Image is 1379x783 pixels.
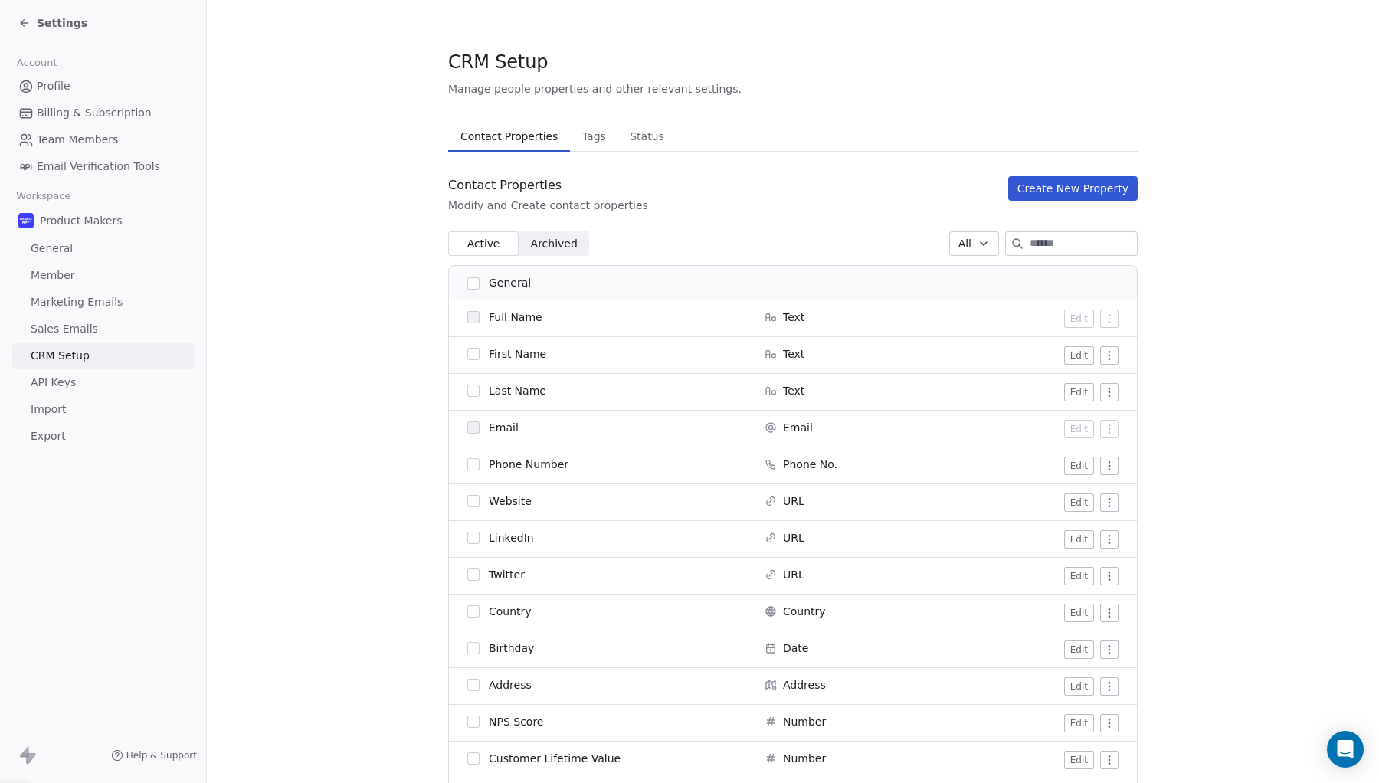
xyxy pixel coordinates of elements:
[958,236,971,252] span: All
[1064,640,1094,659] button: Edit
[489,457,568,472] span: Phone Number
[1064,604,1094,622] button: Edit
[783,420,813,435] span: Email
[1064,346,1094,365] button: Edit
[1064,493,1094,512] button: Edit
[489,677,532,693] span: Address
[37,78,70,94] span: Profile
[489,567,525,582] span: Twitter
[1064,677,1094,696] button: Edit
[1327,731,1364,768] div: Open Intercom Messenger
[31,241,73,257] span: General
[1064,420,1094,438] button: Edit
[31,294,123,310] span: Marketing Emails
[783,457,837,472] span: Phone No.
[12,370,194,395] a: API Keys
[1064,530,1094,549] button: Edit
[12,290,194,315] a: Marketing Emails
[1064,751,1094,769] button: Edit
[1064,310,1094,328] button: Edit
[783,604,826,619] span: Country
[783,493,804,509] span: URL
[576,126,612,147] span: Tags
[126,749,197,762] span: Help & Support
[12,424,194,449] a: Export
[12,263,194,288] a: Member
[489,383,546,398] span: Last Name
[489,493,532,509] span: Website
[12,316,194,342] a: Sales Emails
[489,275,531,291] span: General
[31,428,66,444] span: Export
[454,126,564,147] span: Contact Properties
[1064,567,1094,585] button: Edit
[37,159,160,175] span: Email Verification Tools
[448,176,648,195] div: Contact Properties
[12,236,194,261] a: General
[1064,714,1094,732] button: Edit
[489,346,546,362] span: First Name
[1064,383,1094,401] button: Edit
[40,213,123,228] span: Product Makers
[489,751,621,766] span: Customer Lifetime Value
[448,198,648,213] div: Modify and Create contact properties
[489,640,534,656] span: Birthday
[31,375,76,391] span: API Keys
[18,213,34,228] img: logo-pm-flat-whiteonblue@2x.png
[531,236,578,252] span: Archived
[18,15,87,31] a: Settings
[12,100,194,126] a: Billing & Subscription
[1008,176,1138,201] button: Create New Property
[12,343,194,369] a: CRM Setup
[489,714,543,729] span: NPS Score
[783,677,826,693] span: Address
[31,348,90,364] span: CRM Setup
[783,640,808,656] span: Date
[489,420,519,435] span: Email
[448,81,742,97] span: Manage people properties and other relevant settings.
[111,749,197,762] a: Help & Support
[37,105,152,121] span: Billing & Subscription
[624,126,670,147] span: Status
[783,530,804,545] span: URL
[783,714,826,729] span: Number
[12,74,194,99] a: Profile
[783,310,804,325] span: Text
[783,346,804,362] span: Text
[783,383,804,398] span: Text
[1064,457,1094,475] button: Edit
[10,51,64,74] span: Account
[448,51,548,74] span: CRM Setup
[37,132,118,148] span: Team Members
[489,604,532,619] span: Country
[12,154,194,179] a: Email Verification Tools
[783,751,826,766] span: Number
[31,267,75,283] span: Member
[31,401,66,418] span: Import
[10,185,77,208] span: Workspace
[489,530,534,545] span: LinkedIn
[37,15,87,31] span: Settings
[12,397,194,422] a: Import
[783,567,804,582] span: URL
[489,310,542,325] span: Full Name
[31,321,98,337] span: Sales Emails
[12,127,194,152] a: Team Members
